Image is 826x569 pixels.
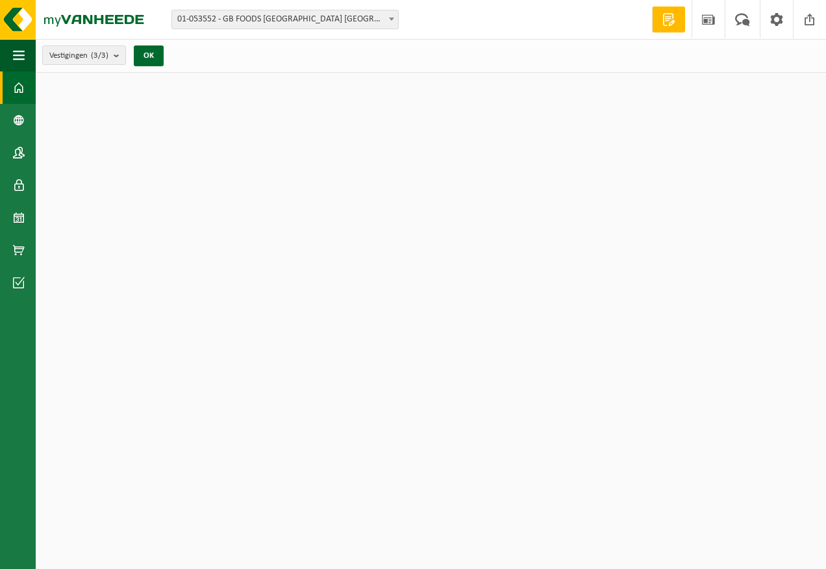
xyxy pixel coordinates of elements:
span: Vestigingen [49,46,108,66]
span: 01-053552 - GB FOODS BELGIUM NV - PUURS-SINT-AMANDS [172,10,398,29]
button: Vestigingen(3/3) [42,45,126,65]
button: OK [134,45,164,66]
span: 01-053552 - GB FOODS BELGIUM NV - PUURS-SINT-AMANDS [171,10,399,29]
count: (3/3) [91,51,108,60]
